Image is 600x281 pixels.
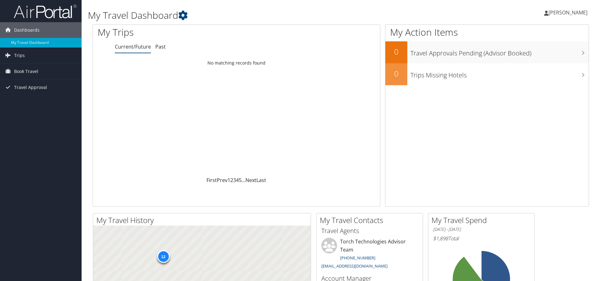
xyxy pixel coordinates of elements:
a: 4 [236,177,239,184]
h2: My Travel Contacts [320,215,423,226]
a: 0Travel Approvals Pending (Advisor Booked) [385,41,589,63]
a: Last [256,177,266,184]
span: Trips [14,48,25,63]
h1: My Trips [98,26,256,39]
a: [EMAIL_ADDRESS][DOMAIN_NAME] [321,263,388,269]
a: Past [155,43,166,50]
h2: 0 [385,46,407,57]
a: [PERSON_NAME] [544,3,594,22]
h1: My Travel Dashboard [88,9,425,22]
span: [PERSON_NAME] [549,9,587,16]
a: 5 [239,177,242,184]
a: Next [245,177,256,184]
td: No matching records found [93,57,380,69]
span: Dashboards [14,22,40,38]
h2: 0 [385,68,407,79]
h1: My Action Items [385,26,589,39]
h3: Trips Missing Hotels [410,68,589,80]
h6: [DATE] - [DATE] [433,226,530,232]
a: 2 [230,177,233,184]
a: Prev [217,177,228,184]
h2: My Travel Spend [431,215,534,226]
h2: My Travel History [96,215,311,226]
a: Current/Future [115,43,151,50]
h3: Travel Agents [321,226,418,235]
a: 0Trips Missing Hotels [385,63,589,85]
h3: Travel Approvals Pending (Advisor Booked) [410,46,589,58]
a: [PHONE_NUMBER] [340,255,375,261]
span: Book Travel [14,64,38,79]
div: 12 [157,250,169,263]
a: 3 [233,177,236,184]
img: airportal-logo.png [14,4,77,19]
span: $1,898 [433,235,448,242]
span: Travel Approval [14,80,47,95]
a: First [206,177,217,184]
span: … [242,177,245,184]
li: Torch Technologies Advisor Team [318,238,421,271]
a: 1 [228,177,230,184]
h6: Total [433,235,530,242]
